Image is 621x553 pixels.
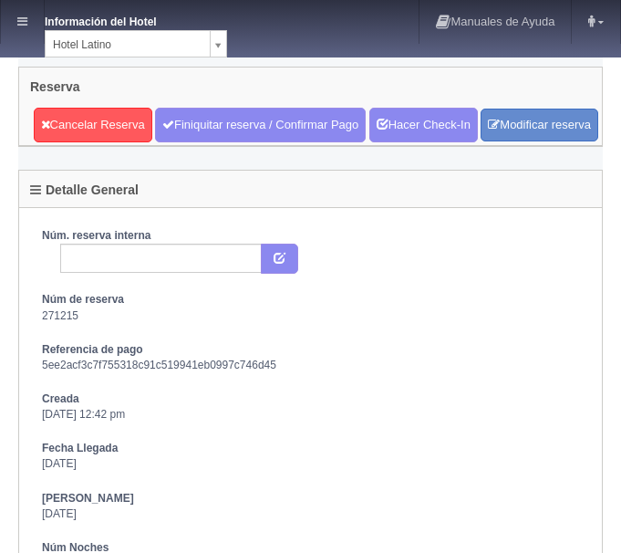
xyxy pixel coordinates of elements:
dt: Referencia de pago [42,342,579,358]
h4: Reserva [30,80,80,94]
dd: [DATE] [42,456,579,472]
dd: 5ee2acf3c7f755318c91c519941eb0997c746d45 [42,358,579,373]
a: Hacer Check-In [369,108,478,142]
dd: [DATE] 12:42 pm [42,407,579,423]
h4: Detalle General [30,183,139,197]
dt: Núm de reserva [42,292,579,308]
dt: Núm. reserva interna [42,228,579,244]
dd: 271215 [42,308,579,324]
dt: Información del Hotel [45,9,191,30]
dd: [DATE] [42,506,579,522]
a: Finiquitar reserva / Confirmar Pago [155,108,366,142]
a: Cancelar Reserva [34,108,152,142]
dt: Fecha Llegada [42,441,579,456]
a: Hotel Latino [45,30,227,57]
dt: [PERSON_NAME] [42,491,579,506]
span: Hotel Latino [53,31,202,58]
a: Modificar reserva [481,109,598,142]
dt: Creada [42,391,579,407]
